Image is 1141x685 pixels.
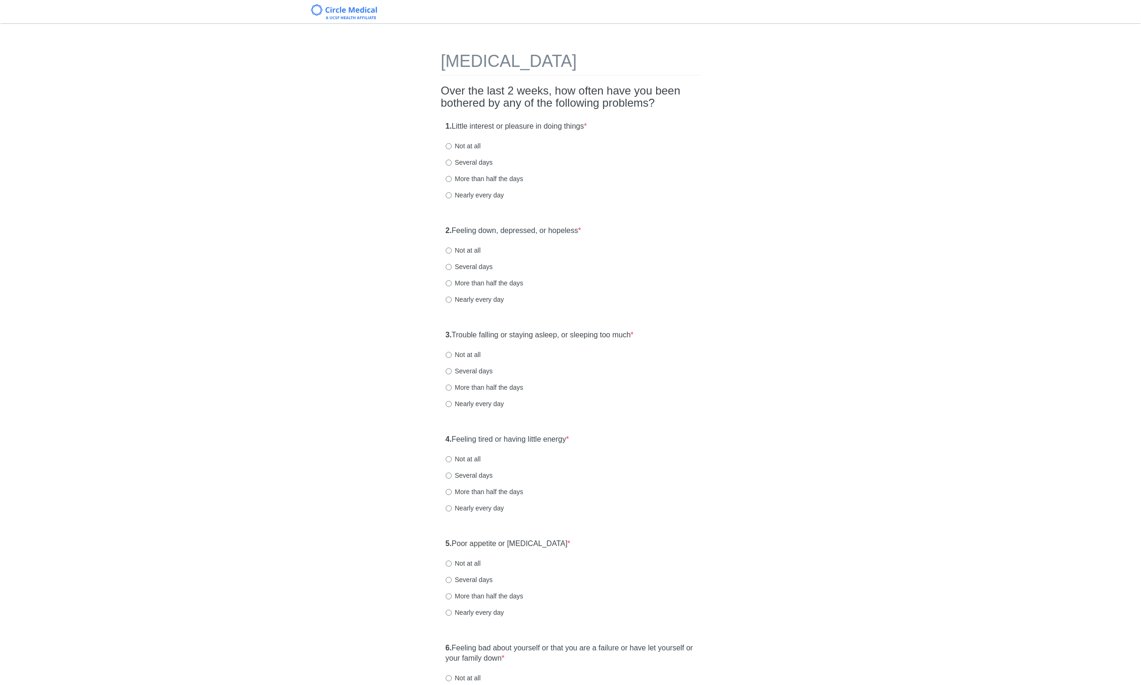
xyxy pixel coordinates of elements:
[446,434,569,445] label: Feeling tired or having little energy
[446,190,504,200] label: Nearly every day
[446,385,452,391] input: More than half the days
[446,503,504,513] label: Nearly every day
[446,141,481,151] label: Not at all
[441,85,700,109] h2: Over the last 2 weeks, how often have you been bothered by any of the following problems?
[446,575,493,584] label: Several days
[446,643,696,664] label: Feeling bad about yourself or that you are a failure or have let yourself or your family down
[446,383,523,392] label: More than half the days
[446,246,481,255] label: Not at all
[446,456,452,462] input: Not at all
[446,368,452,374] input: Several days
[446,539,452,547] strong: 5.
[446,278,523,288] label: More than half the days
[446,401,452,407] input: Nearly every day
[446,295,504,304] label: Nearly every day
[446,644,452,652] strong: 6.
[446,226,581,236] label: Feeling down, depressed, or hopeless
[446,192,452,198] input: Nearly every day
[446,487,523,496] label: More than half the days
[446,471,493,480] label: Several days
[441,52,700,75] h1: [MEDICAL_DATA]
[446,352,452,358] input: Not at all
[446,330,634,341] label: Trouble falling or staying asleep, or sleeping too much
[446,673,481,683] label: Not at all
[446,297,452,303] input: Nearly every day
[446,559,481,568] label: Not at all
[446,435,452,443] strong: 4.
[446,331,452,339] strong: 3.
[446,608,504,617] label: Nearly every day
[446,577,452,583] input: Several days
[446,539,570,549] label: Poor appetite or [MEDICAL_DATA]
[311,4,377,19] img: Circle Medical Logo
[446,399,504,408] label: Nearly every day
[446,454,481,464] label: Not at all
[446,489,452,495] input: More than half the days
[446,158,493,167] label: Several days
[446,366,493,376] label: Several days
[446,264,452,270] input: Several days
[446,262,493,271] label: Several days
[446,143,452,149] input: Not at all
[446,610,452,616] input: Nearly every day
[446,122,452,130] strong: 1.
[446,593,452,599] input: More than half the days
[446,226,452,234] strong: 2.
[446,160,452,166] input: Several days
[446,174,523,183] label: More than half the days
[446,248,452,254] input: Not at all
[446,280,452,286] input: More than half the days
[446,561,452,567] input: Not at all
[446,505,452,511] input: Nearly every day
[446,121,587,132] label: Little interest or pleasure in doing things
[446,350,481,359] label: Not at all
[446,473,452,479] input: Several days
[446,176,452,182] input: More than half the days
[446,591,523,601] label: More than half the days
[446,675,452,681] input: Not at all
